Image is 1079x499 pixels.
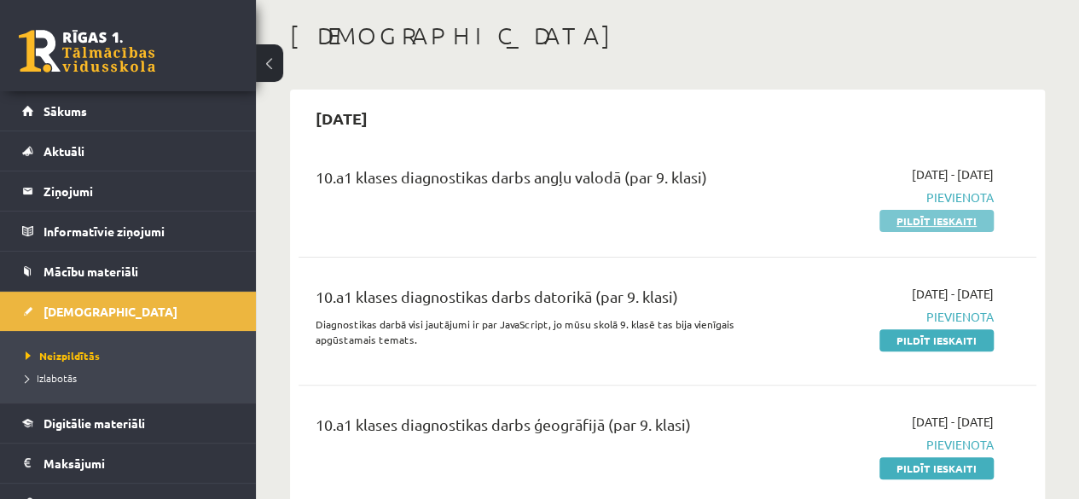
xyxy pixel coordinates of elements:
legend: Ziņojumi [44,171,235,211]
span: Izlabotās [26,371,77,385]
span: [DATE] - [DATE] [912,413,994,431]
h1: [DEMOGRAPHIC_DATA] [290,21,1045,50]
a: Pildīt ieskaiti [879,329,994,351]
a: Informatīvie ziņojumi [22,212,235,251]
div: 10.a1 klases diagnostikas darbs datorikā (par 9. klasi) [316,285,759,316]
a: [DEMOGRAPHIC_DATA] [22,292,235,331]
span: Aktuāli [44,143,84,159]
span: Pievienota [785,308,994,326]
a: Pildīt ieskaiti [879,210,994,232]
span: Pievienota [785,436,994,454]
a: Neizpildītās [26,348,239,363]
span: Digitālie materiāli [44,415,145,431]
span: [DATE] - [DATE] [912,285,994,303]
p: Diagnostikas darbā visi jautājumi ir par JavaScript, jo mūsu skolā 9. klasē tas bija vienīgais ap... [316,316,759,347]
a: Pildīt ieskaiti [879,457,994,479]
span: [DEMOGRAPHIC_DATA] [44,304,177,319]
a: Ziņojumi [22,171,235,211]
a: Mācību materiāli [22,252,235,291]
a: Digitālie materiāli [22,403,235,443]
h2: [DATE] [299,98,385,138]
a: Maksājumi [22,444,235,483]
span: Mācību materiāli [44,264,138,279]
span: Sākums [44,103,87,119]
a: Rīgas 1. Tālmācības vidusskola [19,30,155,73]
span: Pievienota [785,189,994,206]
legend: Maksājumi [44,444,235,483]
span: [DATE] - [DATE] [912,165,994,183]
span: Neizpildītās [26,349,100,363]
legend: Informatīvie ziņojumi [44,212,235,251]
a: Sākums [22,91,235,131]
div: 10.a1 klases diagnostikas darbs angļu valodā (par 9. klasi) [316,165,759,197]
a: Aktuāli [22,131,235,171]
a: Izlabotās [26,370,239,386]
div: 10.a1 klases diagnostikas darbs ģeogrāfijā (par 9. klasi) [316,413,759,444]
